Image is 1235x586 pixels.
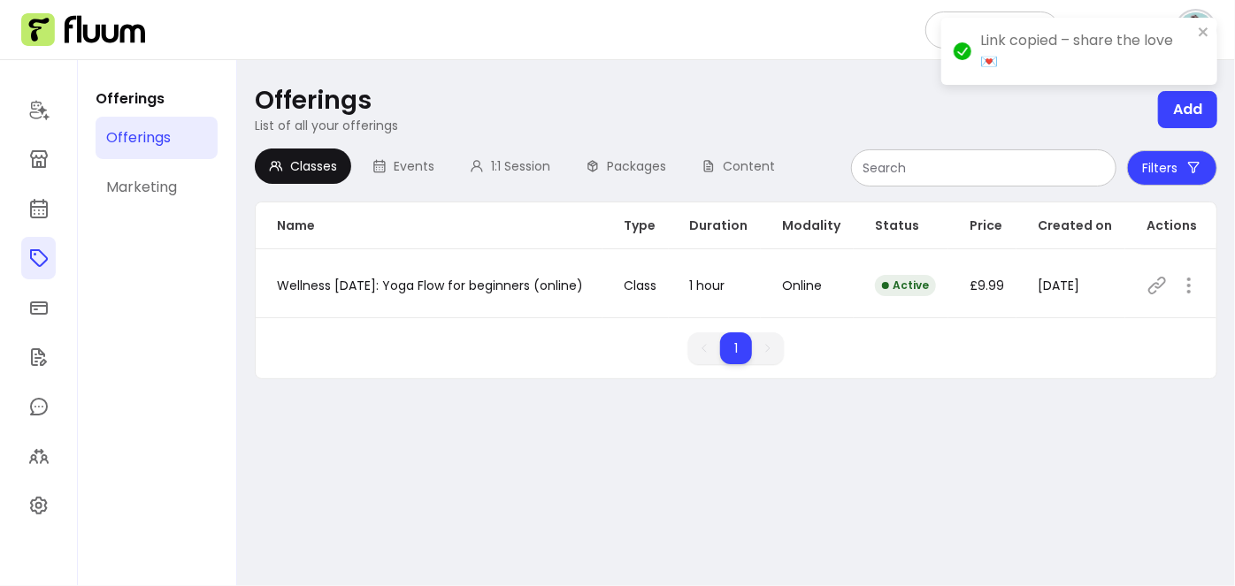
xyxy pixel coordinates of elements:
[21,336,56,378] a: Forms
[669,202,762,249] th: Duration
[782,277,822,294] span: Online
[761,202,854,249] th: Modality
[948,202,1016,249] th: Price
[21,13,145,47] img: Fluum Logo
[21,484,56,527] a: Settings
[394,157,434,175] span: Events
[1127,150,1217,186] button: Filters
[21,385,56,428] a: My Messages
[970,277,1004,294] span: £9.99
[96,117,218,159] a: Offerings
[607,157,666,175] span: Packages
[980,30,1193,72] div: Link copied – share the love 💌
[925,11,1060,49] a: Refer & Earn
[602,202,669,249] th: Type
[720,332,752,364] li: pagination item 1 active
[277,277,583,294] span: Wellness [DATE]: Yoga Flow for beginners (online)
[679,323,793,373] nav: pagination navigation
[21,187,56,230] a: Calendar
[255,85,372,117] p: Offerings
[106,177,177,198] div: Marketing
[1125,202,1216,249] th: Actions
[875,275,936,296] div: Active
[256,202,602,249] th: Name
[1198,25,1210,39] button: close
[854,202,949,249] th: Status
[723,157,775,175] span: Content
[96,88,218,110] p: Offerings
[690,277,725,294] span: 1 hour
[1016,202,1125,249] th: Created on
[21,237,56,279] a: Offerings
[21,88,56,131] a: Home
[1158,91,1217,128] button: Add
[21,138,56,180] a: Storefront
[21,435,56,477] a: Clients
[1038,277,1079,294] span: [DATE]
[863,159,1105,177] input: Search
[255,117,398,134] p: List of all your offerings
[106,127,171,148] div: Offerings
[1074,12,1214,48] button: avatar[PERSON_NAME]
[1178,12,1214,48] img: avatar
[624,277,656,294] span: Class
[96,166,218,209] a: Marketing
[491,157,550,175] span: 1:1 Session
[21,286,56,329] a: Sales
[290,157,337,175] span: Classes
